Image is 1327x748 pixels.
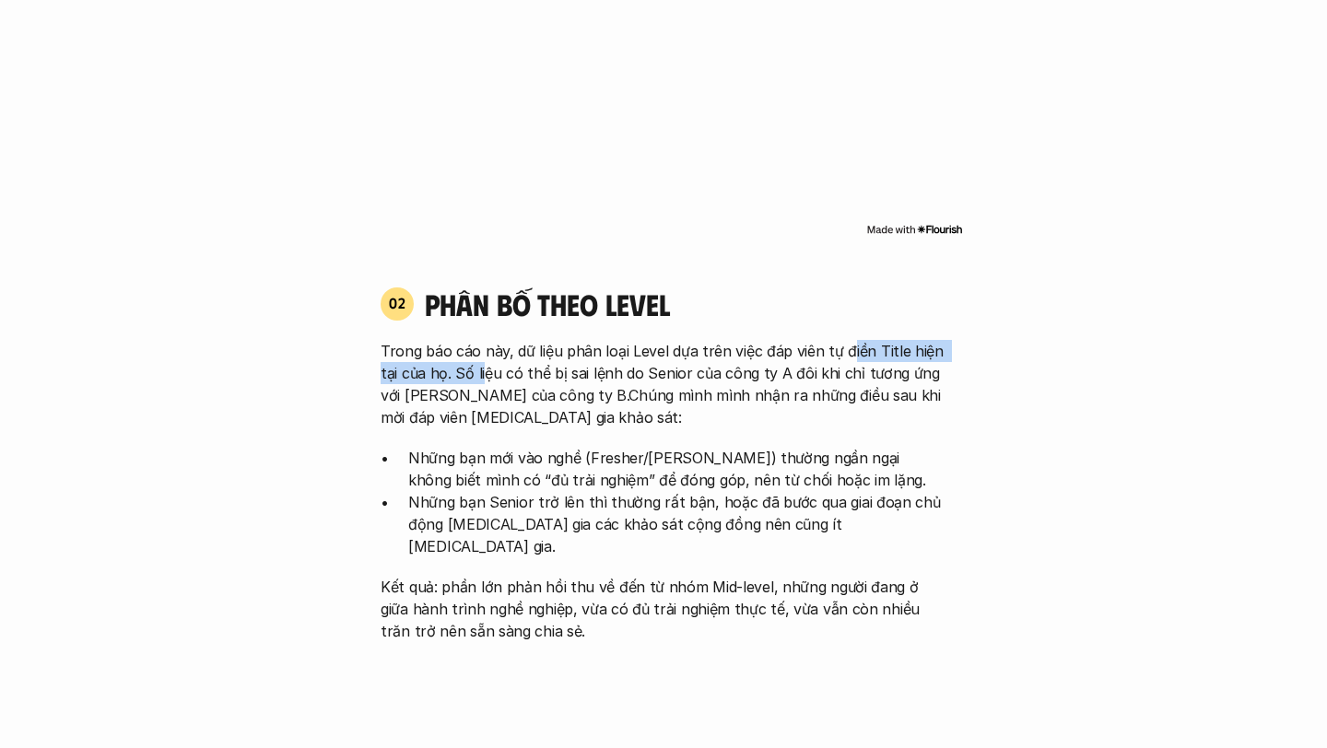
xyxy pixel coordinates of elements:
p: Những bạn Senior trở lên thì thường rất bận, hoặc đã bước qua giai đoạn chủ động [MEDICAL_DATA] g... [408,491,946,557]
p: Những bạn mới vào nghề (Fresher/[PERSON_NAME]) thường ngần ngại không biết mình có “đủ trải nghiệ... [408,447,946,491]
p: Kết quả: phần lớn phản hồi thu về đến từ nhóm Mid-level, những người đang ở giữa hành trình nghề ... [381,576,946,642]
h4: phân bố theo Level [425,286,946,321]
p: Trong báo cáo này, dữ liệu phân loại Level dựa trên việc đáp viên tự điền Title hiện tại của họ. ... [381,340,946,428]
img: Made with Flourish [866,222,963,237]
p: 02 [389,296,406,310]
